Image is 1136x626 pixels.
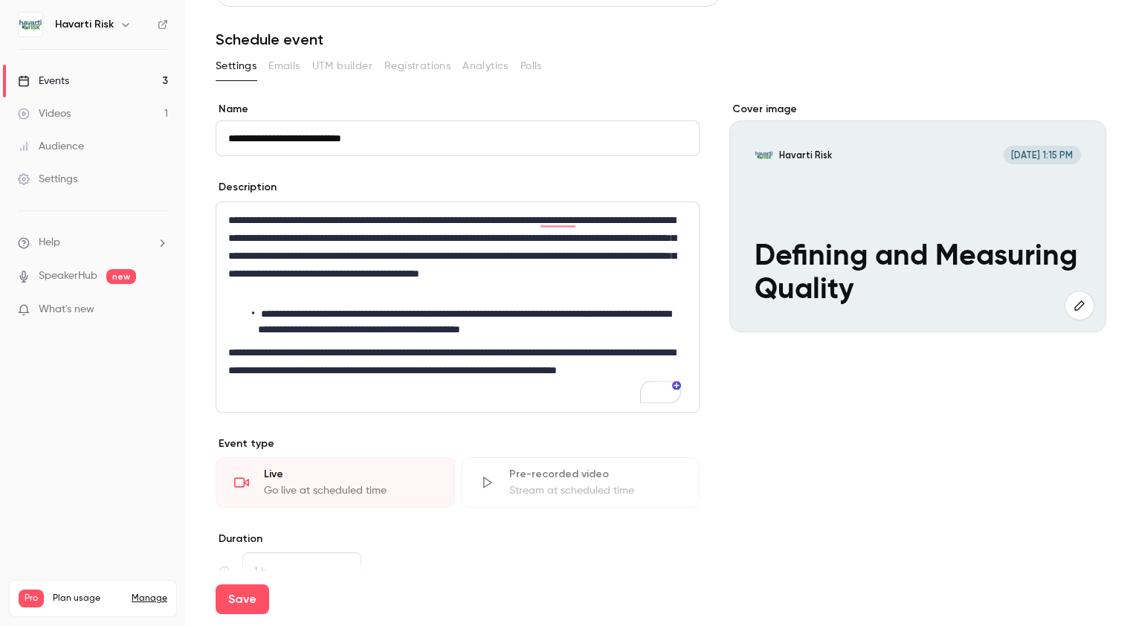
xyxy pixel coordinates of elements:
[39,302,94,317] span: What's new
[461,457,700,508] div: Pre-recorded videoStream at scheduled time
[18,139,84,154] div: Audience
[55,17,114,32] h6: Havarti Risk
[216,436,700,451] p: Event type
[106,269,136,284] span: new
[53,593,123,604] span: Plan usage
[216,202,699,412] div: editor
[779,149,832,161] p: Havarti Risk
[18,235,168,251] li: help-dropdown-opener
[264,467,436,482] div: Live
[216,102,700,117] label: Name
[755,240,1081,308] p: Defining and Measuring Quality
[520,59,542,74] span: Polls
[729,102,1106,117] label: Cover image
[216,180,277,195] label: Description
[39,268,97,284] a: SpeakerHub
[216,202,699,412] div: To enrich screen reader interactions, please activate Accessibility in Grammarly extension settings
[216,201,700,413] section: description
[216,584,269,614] button: Save
[268,59,300,74] span: Emails
[755,146,773,164] img: Defining and Measuring Quality
[18,106,71,121] div: Videos
[150,303,168,317] iframe: Noticeable Trigger
[18,74,69,88] div: Events
[509,467,682,482] div: Pre-recorded video
[19,13,42,36] img: Havarti Risk
[1004,146,1082,164] span: [DATE] 1:15 PM
[216,30,1106,48] h1: Schedule event
[384,59,451,74] span: Registrations
[18,172,77,187] div: Settings
[216,532,700,546] label: Duration
[132,593,167,604] a: Manage
[216,54,256,78] button: Settings
[216,457,455,508] div: LiveGo live at scheduled time
[462,59,509,74] span: Analytics
[509,483,682,498] div: Stream at scheduled time
[312,59,372,74] span: UTM builder
[264,483,436,498] div: Go live at scheduled time
[19,590,44,607] span: Pro
[39,235,60,251] span: Help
